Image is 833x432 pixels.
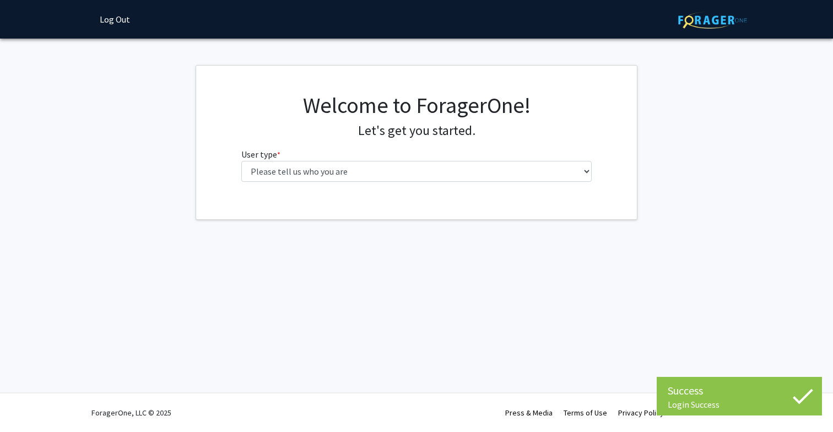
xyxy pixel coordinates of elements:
[241,148,280,161] label: User type
[241,123,592,139] h4: Let's get you started.
[91,393,171,432] div: ForagerOne, LLC © 2025
[241,92,592,118] h1: Welcome to ForagerOne!
[618,408,664,418] a: Privacy Policy
[678,12,747,29] img: ForagerOne Logo
[668,399,811,410] div: Login Success
[564,408,607,418] a: Terms of Use
[668,382,811,399] div: Success
[505,408,553,418] a: Press & Media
